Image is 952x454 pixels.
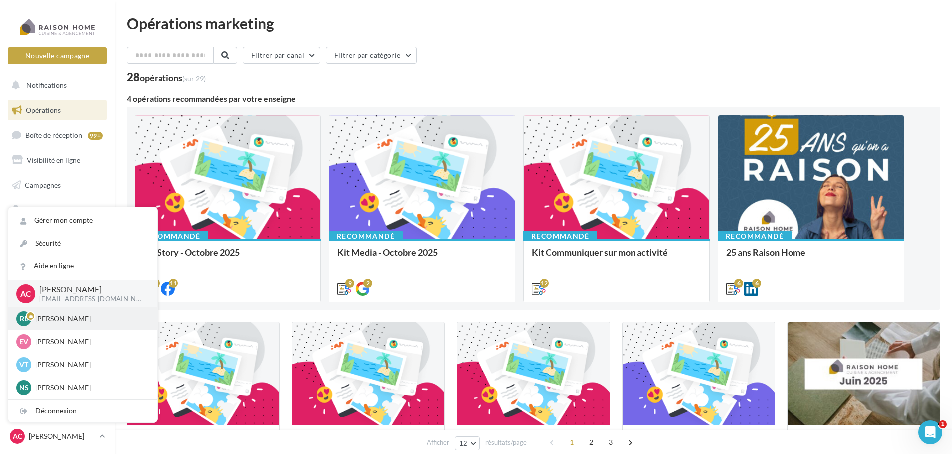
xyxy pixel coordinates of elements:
[6,124,109,146] a: Boîte de réception99+
[26,81,67,89] span: Notifications
[8,400,157,422] div: Déconnexion
[13,431,22,441] span: AC
[35,360,145,370] p: [PERSON_NAME]
[485,438,527,447] span: résultats/page
[88,132,103,140] div: 99+
[8,232,157,255] a: Sécurité
[564,434,580,450] span: 1
[27,156,80,164] span: Visibilité en ligne
[523,231,597,242] div: Recommandé
[6,150,109,171] a: Visibilité en ligne
[127,72,206,83] div: 28
[39,284,141,295] p: [PERSON_NAME]
[20,314,28,324] span: RL
[6,100,109,121] a: Opérations
[455,436,480,450] button: 12
[169,279,178,288] div: 11
[182,74,206,83] span: (sur 29)
[603,434,619,450] span: 3
[35,314,145,324] p: [PERSON_NAME]
[337,247,507,267] div: Kit Media - Octobre 2025
[26,106,61,114] span: Opérations
[345,279,354,288] div: 9
[19,337,28,347] span: EV
[6,249,109,270] a: Calendrier
[6,199,109,220] a: Contacts
[29,431,95,441] p: [PERSON_NAME]
[35,337,145,347] p: [PERSON_NAME]
[6,75,105,96] button: Notifications
[143,247,313,267] div: Kit Story - Octobre 2025
[532,247,701,267] div: Kit Communiquer sur mon activité
[8,427,107,446] a: AC [PERSON_NAME]
[8,255,157,277] a: Aide en ligne
[726,247,896,267] div: 25 ans Raison Home
[25,131,82,139] span: Boîte de réception
[127,95,940,103] div: 4 opérations recommandées par votre enseigne
[326,47,417,64] button: Filtrer par catégorie
[20,288,31,299] span: AC
[19,383,29,393] span: NS
[329,231,403,242] div: Recommandé
[25,205,53,214] span: Contacts
[427,438,449,447] span: Afficher
[718,231,792,242] div: Recommandé
[583,434,599,450] span: 2
[459,439,468,447] span: 12
[8,209,157,232] a: Gérer mon compte
[127,16,940,31] div: Opérations marketing
[8,47,107,64] button: Nouvelle campagne
[39,295,141,303] p: [EMAIL_ADDRESS][DOMAIN_NAME]
[243,47,320,64] button: Filtrer par canal
[363,279,372,288] div: 2
[6,175,109,196] a: Campagnes
[734,279,743,288] div: 6
[140,73,206,82] div: opérations
[939,420,947,428] span: 1
[19,360,28,370] span: VT
[135,231,208,242] div: Recommandé
[6,224,109,245] a: Médiathèque
[35,383,145,393] p: [PERSON_NAME]
[752,279,761,288] div: 6
[25,180,61,189] span: Campagnes
[540,279,549,288] div: 12
[918,420,942,444] iframe: Intercom live chat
